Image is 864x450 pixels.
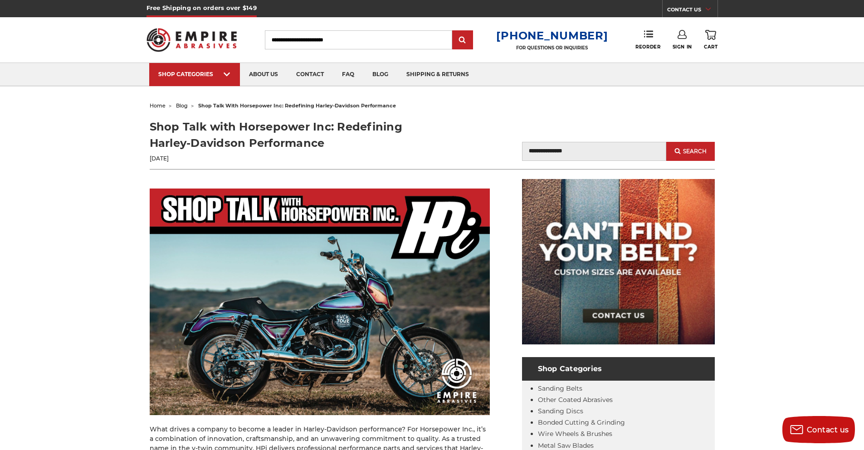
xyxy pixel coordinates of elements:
[538,418,625,426] a: Bonded Cutting & Grinding
[683,148,707,155] span: Search
[397,63,478,86] a: shipping & returns
[150,102,166,109] a: home
[496,45,608,51] p: FOR QUESTIONS OR INQUIRIES
[667,5,718,17] a: CONTACT US
[704,30,718,50] a: Cart
[146,22,237,58] img: Empire Abrasives
[666,142,714,161] button: Search
[333,63,363,86] a: faq
[704,44,718,50] span: Cart
[158,71,231,77] div: SHOP CATEGORIES
[198,102,396,109] span: shop talk with horsepower inc: redefining harley-davidson performance
[496,29,608,42] a: [PHONE_NUMBER]
[287,63,333,86] a: contact
[807,426,849,434] span: Contact us
[176,102,188,109] a: blog
[150,119,432,151] h1: Shop Talk with Horsepower Inc: Redefining Harley-Davidson Performance
[538,384,582,392] a: Sanding Belts
[363,63,397,86] a: blog
[522,357,715,381] h4: Shop Categories
[150,189,490,415] img: Empire Abrasives' Shop Talk with Horsepower Inc: Redefining Harley-Davidson Performance
[538,430,612,438] a: Wire Wheels & Brushes
[635,44,660,50] span: Reorder
[454,31,472,49] input: Submit
[240,63,287,86] a: about us
[673,44,692,50] span: Sign In
[538,396,613,404] a: Other Coated Abrasives
[635,30,660,49] a: Reorder
[782,416,855,443] button: Contact us
[150,155,432,163] p: [DATE]
[538,441,594,450] a: Metal Saw Blades
[538,407,583,415] a: Sanding Discs
[522,179,715,344] img: promo banner for custom belts.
